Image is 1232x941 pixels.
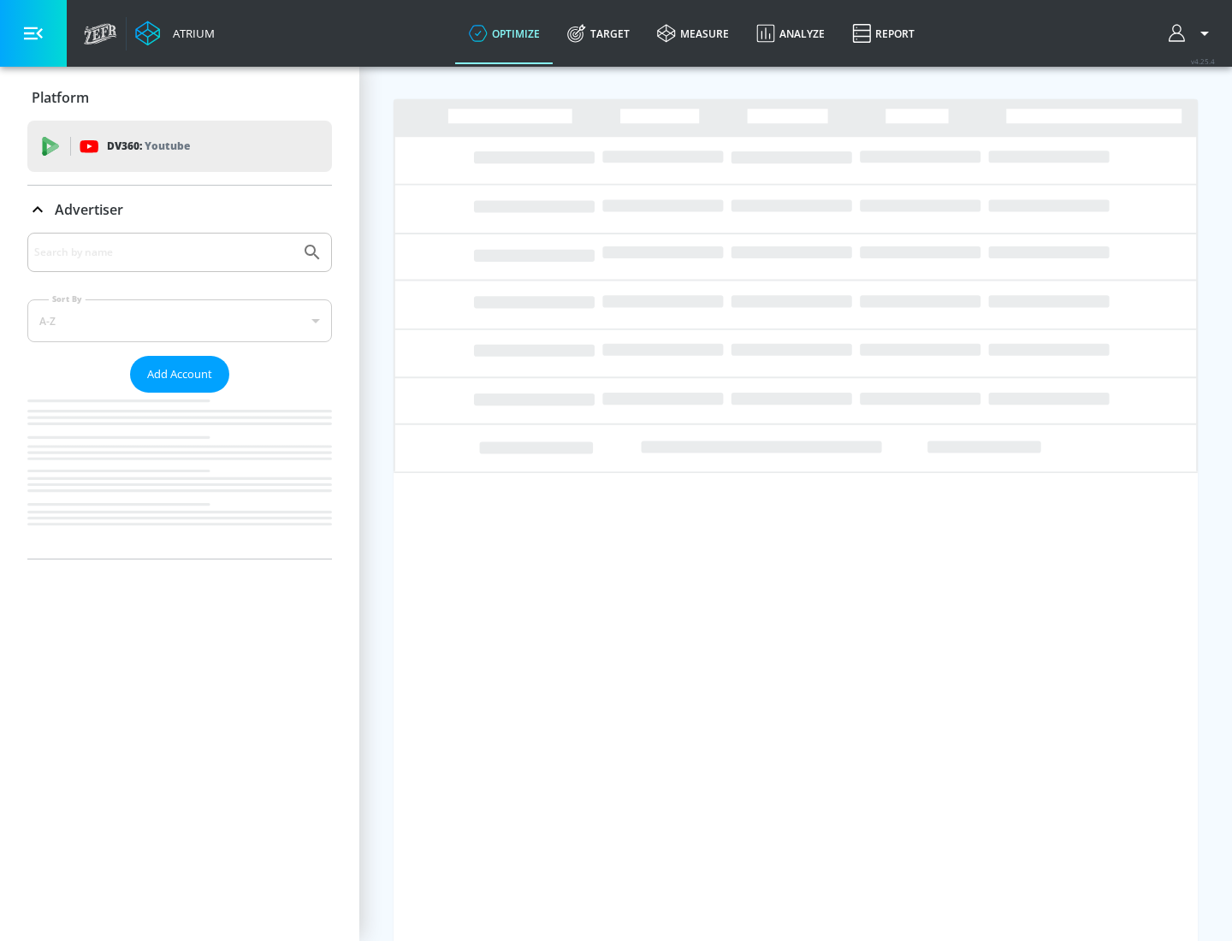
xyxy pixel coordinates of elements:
div: Platform [27,74,332,121]
input: Search by name [34,241,293,263]
div: A-Z [27,299,332,342]
label: Sort By [49,293,86,305]
div: DV360: Youtube [27,121,332,172]
a: Atrium [135,21,215,46]
p: Advertiser [55,200,123,219]
p: DV360: [107,137,190,156]
a: Report [838,3,928,64]
a: optimize [455,3,554,64]
span: v 4.25.4 [1191,56,1215,66]
p: Youtube [145,137,190,155]
a: measure [643,3,743,64]
button: Add Account [130,356,229,393]
nav: list of Advertiser [27,393,332,559]
p: Platform [32,88,89,107]
span: Add Account [147,364,212,384]
div: Advertiser [27,233,332,559]
div: Atrium [166,26,215,41]
a: Analyze [743,3,838,64]
div: Advertiser [27,186,332,234]
a: Target [554,3,643,64]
